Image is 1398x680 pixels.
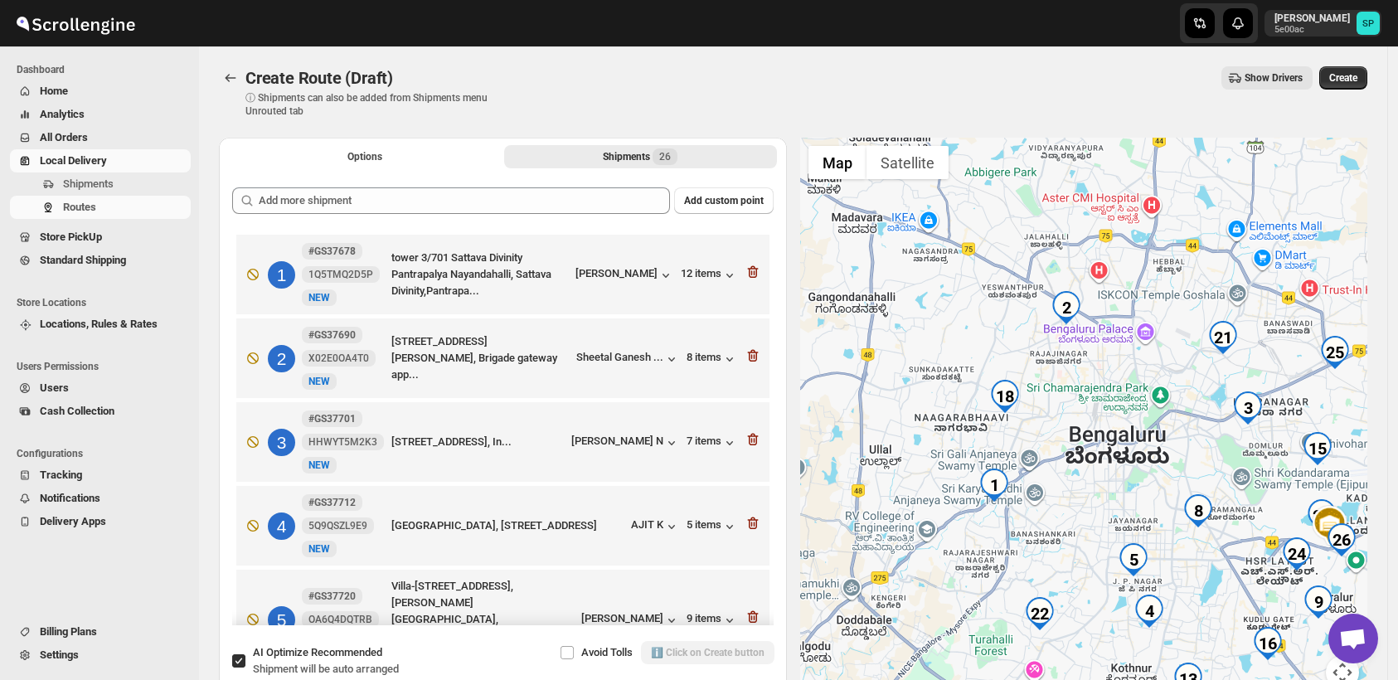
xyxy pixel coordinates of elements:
span: HHWYT5M2K3 [308,435,377,449]
span: Tracking [40,469,82,481]
button: Create [1319,66,1367,90]
b: #GS37720 [308,590,356,602]
button: Tracking [10,464,191,487]
button: Add custom point [674,187,774,214]
button: All Orders [10,126,191,149]
span: Create Route (Draft) [245,68,393,88]
div: [STREET_ADDRESS], In... [391,434,565,450]
button: Billing Plans [10,620,191,644]
button: Routes [219,66,242,90]
span: Users Permissions [17,360,191,373]
div: Shipments [603,148,677,165]
span: Home [40,85,68,97]
div: Open chat [1328,614,1378,663]
span: Users [40,381,69,394]
span: Dashboard [17,63,191,76]
span: 5Q9QSZL9E9 [308,519,367,532]
span: NEW [308,292,330,304]
div: 26 [1325,523,1358,556]
button: [PERSON_NAME] [581,612,680,629]
div: 25 [1318,336,1352,369]
div: tower 3/701 Sattava Divinity Pantrapalya Nayandahalli, Sattava Divinity,Pantrapa... [391,250,569,299]
span: Avoid Tolls [581,646,633,658]
div: 18 [988,380,1022,413]
div: [STREET_ADDRESS][PERSON_NAME], Brigade gateway app... [391,333,570,383]
text: SP [1362,18,1374,29]
span: 1Q5TMQ2D5P [308,268,373,281]
div: 4 [268,512,295,540]
span: NEW [308,459,330,471]
span: NEW [308,543,330,555]
button: Analytics [10,103,191,126]
span: Routes [63,201,96,213]
button: 8 items [687,351,738,367]
b: #GS37701 [308,413,356,425]
button: Selected Shipments [504,145,776,168]
span: Store Locations [17,296,191,309]
button: [PERSON_NAME] [575,267,674,284]
div: 23 [1305,499,1338,532]
button: Show satellite imagery [866,146,949,179]
img: ScrollEngine [13,2,138,44]
button: Home [10,80,191,103]
span: All Orders [40,131,88,143]
button: Notifications [10,487,191,510]
p: [PERSON_NAME] [1274,12,1350,25]
div: 16 [1251,627,1284,660]
button: 12 items [681,267,738,284]
div: 2 [268,345,295,372]
span: Options [347,150,382,163]
span: Recommended [311,646,382,658]
button: 9 items [687,612,738,629]
b: #GS37690 [308,329,356,341]
div: 5 [268,606,295,634]
span: X02E0OA4T0 [308,352,369,365]
p: ⓘ Shipments can also be added from Shipments menu Unrouted tab [245,91,507,118]
button: Sheetal Ganesh ... [576,351,680,367]
span: Store PickUp [40,231,102,243]
div: 8 [1182,494,1215,527]
span: Show Drivers [1245,71,1303,85]
b: #GS37712 [308,497,356,508]
span: Add custom point [684,194,764,207]
button: Show street map [808,146,866,179]
button: Show Drivers [1221,66,1313,90]
div: 5 [1117,543,1150,576]
div: 1 [978,469,1011,502]
span: Billing Plans [40,625,97,638]
button: User menu [1265,10,1381,36]
div: Selected Shipments [219,174,787,632]
div: Sheetal Ganesh ... [576,351,663,363]
div: 4 [1133,595,1166,628]
span: Shipments [63,177,114,190]
div: [GEOGRAPHIC_DATA], [STREET_ADDRESS] [391,517,624,534]
button: 5 items [687,518,738,535]
span: Delivery Apps [40,515,106,527]
span: OA6Q4DQTRB [308,613,372,626]
div: 22 [1023,597,1056,630]
button: Cash Collection [10,400,191,423]
div: 15 [1301,432,1334,465]
span: Local Delivery [40,154,107,167]
button: Users [10,376,191,400]
button: Locations, Rules & Rates [10,313,191,336]
div: 24 [1280,537,1313,571]
span: Create [1329,71,1357,85]
span: Shipment will be auto arranged [253,663,399,675]
span: Notifications [40,492,100,504]
span: Standard Shipping [40,254,126,266]
span: Cash Collection [40,405,114,417]
div: 2 [1050,291,1083,324]
button: [PERSON_NAME] N [571,435,680,451]
button: AJIT K [631,518,680,535]
span: Sulakshana Pundle [1357,12,1380,35]
button: All Route Options [229,145,501,168]
span: Settings [40,648,79,661]
button: 7 items [687,435,738,451]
